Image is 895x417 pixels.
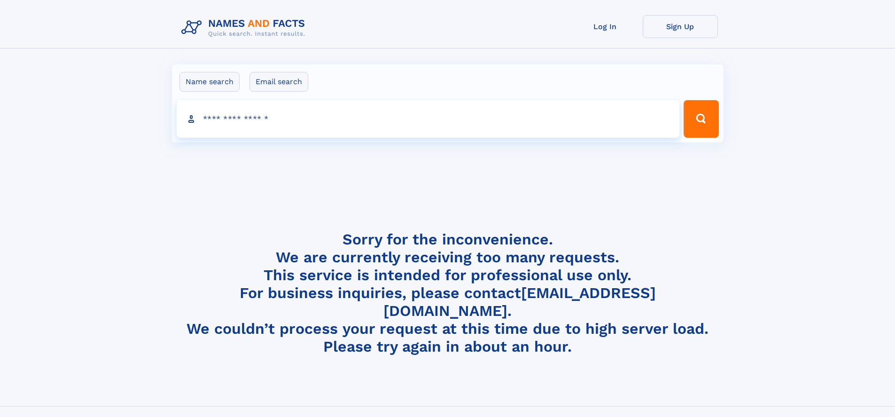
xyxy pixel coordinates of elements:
[249,72,308,92] label: Email search
[178,15,313,40] img: Logo Names and Facts
[568,15,643,38] a: Log In
[383,284,656,320] a: [EMAIL_ADDRESS][DOMAIN_NAME]
[684,100,718,138] button: Search Button
[643,15,718,38] a: Sign Up
[179,72,240,92] label: Name search
[178,230,718,356] h4: Sorry for the inconvenience. We are currently receiving too many requests. This service is intend...
[177,100,680,138] input: search input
